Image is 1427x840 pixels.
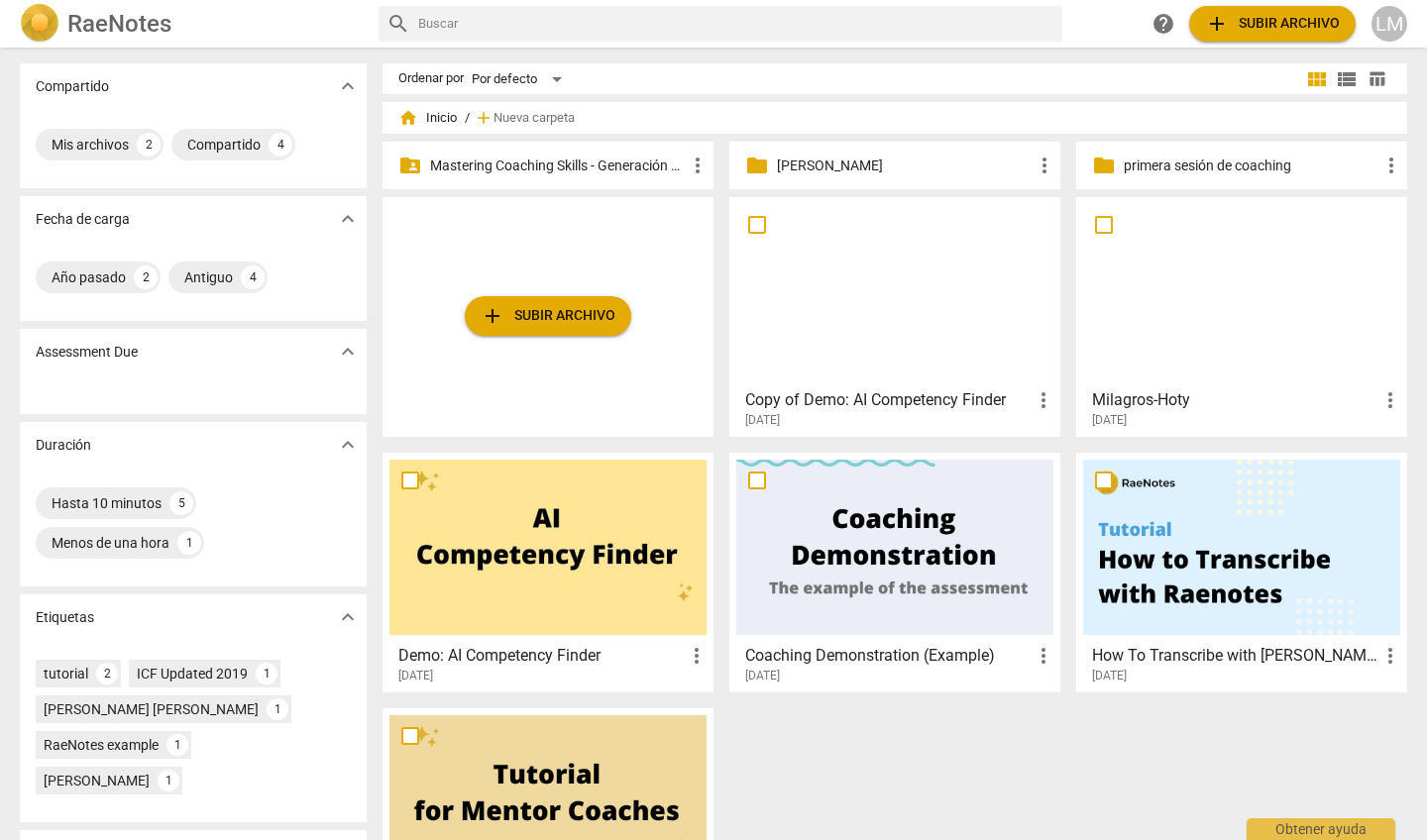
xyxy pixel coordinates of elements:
h3: Demo: AI Competency Finder [398,644,685,668]
span: view_module [1305,67,1329,91]
span: more_vert [1033,154,1056,177]
h2: RaeNotes [67,10,171,38]
button: LM [1372,6,1407,42]
input: Buscar [418,8,1054,40]
div: [PERSON_NAME] [PERSON_NAME] [44,699,259,719]
span: add [481,304,504,328]
div: 1 [177,531,201,555]
button: Mostrar más [333,430,363,460]
button: Mostrar más [333,602,363,632]
span: Nueva carpeta [494,111,575,126]
span: search [386,12,410,36]
div: 1 [166,734,188,756]
span: expand_more [336,74,360,98]
span: help [1152,12,1175,36]
h3: Coaching Demonstration (Example) [745,644,1032,668]
span: more_vert [685,644,709,668]
span: more_vert [1032,644,1055,668]
span: folder [1092,154,1116,177]
div: 2 [137,133,161,157]
div: Por defecto [472,63,569,95]
button: Cuadrícula [1302,64,1332,94]
span: [DATE] [398,668,433,684]
span: expand_more [336,605,360,629]
div: 4 [269,133,292,157]
span: [DATE] [1092,412,1127,429]
div: 5 [169,491,193,515]
span: view_list [1335,67,1359,91]
span: [DATE] [745,668,780,684]
p: Mastering Coaching Skills - Generación 31 [430,156,686,176]
button: Mostrar más [333,204,363,234]
div: Compartido [187,135,261,155]
div: Mis archivos [52,135,129,155]
div: Hasta 10 minutos [52,493,162,513]
a: Demo: AI Competency Finder[DATE] [389,460,707,683]
span: [DATE] [1092,668,1127,684]
div: RaeNotes example [44,735,159,755]
h3: How To Transcribe with RaeNotes [1092,644,1378,668]
span: Subir archivo [481,304,615,328]
span: more_vert [1378,388,1402,412]
p: Fecha de carga [36,209,130,230]
div: Menos de una hora [52,533,169,553]
div: 4 [241,265,265,289]
p: Assessment Due [36,342,138,363]
span: more_vert [1378,644,1402,668]
button: Lista [1332,64,1362,94]
span: home [398,108,418,128]
span: more_vert [1379,154,1403,177]
div: tutorial [44,664,88,683]
p: primera sesión de coaching [1124,156,1379,176]
h3: Milagros-Hoty [1092,388,1378,412]
div: Ordenar por [398,71,464,86]
div: 2 [134,265,158,289]
div: Obtener ayuda [1247,818,1395,840]
img: Logo [20,4,59,44]
div: Año pasado [52,267,126,287]
p: Compartido [36,76,109,97]
button: Subir [1189,6,1356,42]
div: ICF Updated 2019 [137,664,248,683]
span: more_vert [1032,388,1055,412]
a: Coaching Demonstration (Example)[DATE] [736,460,1053,683]
span: [DATE] [745,412,780,429]
span: add [1205,12,1229,36]
div: [PERSON_NAME] [44,771,150,790]
p: Viviana [777,156,1033,176]
a: LogoRaeNotes [20,4,363,44]
span: Subir archivo [1205,12,1340,36]
span: table_chart [1368,69,1386,88]
span: expand_more [336,433,360,457]
a: Copy of Demo: AI Competency Finder[DATE] [736,204,1053,428]
span: add [474,108,494,128]
span: expand_more [336,340,360,364]
span: expand_more [336,207,360,231]
button: Subir [465,296,631,336]
a: How To Transcribe with [PERSON_NAME][DATE] [1083,460,1400,683]
div: 1 [256,663,277,684]
a: Obtener ayuda [1146,6,1181,42]
a: Milagros-Hoty[DATE] [1083,204,1400,428]
div: 1 [267,698,288,720]
h3: Copy of Demo: AI Competency Finder [745,388,1032,412]
div: Antiguo [184,267,233,287]
button: Mostrar más [333,337,363,367]
span: Inicio [398,108,457,128]
div: 1 [158,770,179,791]
div: 2 [96,663,118,684]
span: folder [745,154,769,177]
button: Tabla [1362,64,1391,94]
span: more_vert [686,154,710,177]
span: folder_shared [398,154,422,177]
p: Duración [36,435,91,456]
p: Etiquetas [36,607,94,628]
button: Mostrar más [333,71,363,101]
span: / [465,111,470,126]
